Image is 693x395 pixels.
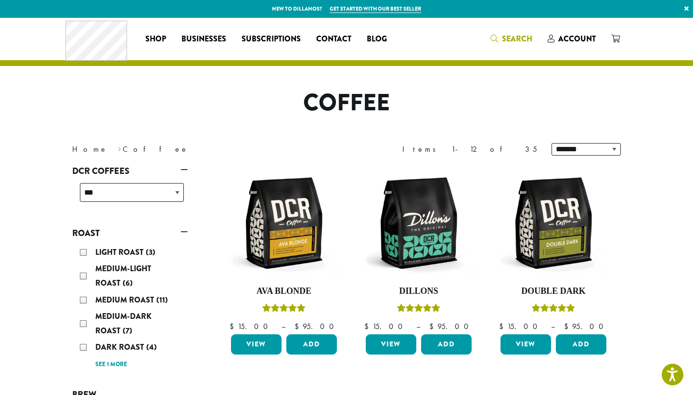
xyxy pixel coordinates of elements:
a: DCR Coffees [72,163,188,179]
span: Medium Roast [95,294,156,305]
a: View [366,334,416,355]
div: Roast [72,241,188,375]
span: Medium-Light Roast [95,263,151,289]
bdi: 15.00 [230,321,272,331]
span: › [118,140,121,155]
span: Search [502,33,532,44]
a: View [500,334,551,355]
a: Double DarkRated 4.50 out of 5 [498,168,609,330]
h4: Dillons [363,286,474,297]
a: Get started with our best seller [330,5,421,13]
span: – [551,321,555,331]
span: $ [429,321,437,331]
button: Add [421,334,472,355]
bdi: 95.00 [429,321,473,331]
a: Ava BlondeRated 5.00 out of 5 [229,168,339,330]
img: DCR-12oz-Double-Dark-Stock-scaled.png [498,168,609,278]
span: $ [564,321,572,331]
span: (7) [123,325,132,336]
span: Account [558,33,596,44]
span: $ [295,321,303,331]
a: Home [72,144,108,154]
a: Search [483,31,540,47]
div: DCR Coffees [72,179,188,213]
bdi: 15.00 [499,321,542,331]
span: (11) [156,294,168,305]
span: Shop [145,33,166,45]
span: Businesses [181,33,226,45]
span: Dark Roast [95,342,146,353]
h4: Ava Blonde [229,286,339,297]
img: DCR-12oz-Dillons-Stock-scaled.png [363,168,474,278]
span: (4) [146,342,157,353]
h1: Coffee [65,89,628,117]
h4: Double Dark [498,286,609,297]
a: See 1 more [95,360,127,369]
span: Medium-Dark Roast [95,311,152,336]
span: (6) [123,277,133,289]
span: (3) [146,247,155,258]
span: Contact [316,33,351,45]
span: $ [364,321,372,331]
span: Light Roast [95,247,146,258]
bdi: 95.00 [295,321,338,331]
a: DillonsRated 5.00 out of 5 [363,168,474,330]
a: View [231,334,282,355]
a: Shop [138,31,174,47]
span: – [416,321,420,331]
nav: Breadcrumb [72,144,332,155]
button: Add [556,334,606,355]
div: Items 1-12 of 35 [402,144,537,155]
span: $ [499,321,507,331]
span: Subscriptions [242,33,301,45]
div: Rated 5.00 out of 5 [262,303,306,317]
div: Rated 5.00 out of 5 [397,303,440,317]
span: Blog [367,33,387,45]
bdi: 15.00 [364,321,407,331]
bdi: 95.00 [564,321,608,331]
span: – [282,321,285,331]
span: $ [230,321,238,331]
a: Roast [72,225,188,241]
div: Rated 4.50 out of 5 [532,303,575,317]
button: Add [286,334,337,355]
img: DCR-12oz-Ava-Blonde-Stock-scaled.png [229,168,339,278]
